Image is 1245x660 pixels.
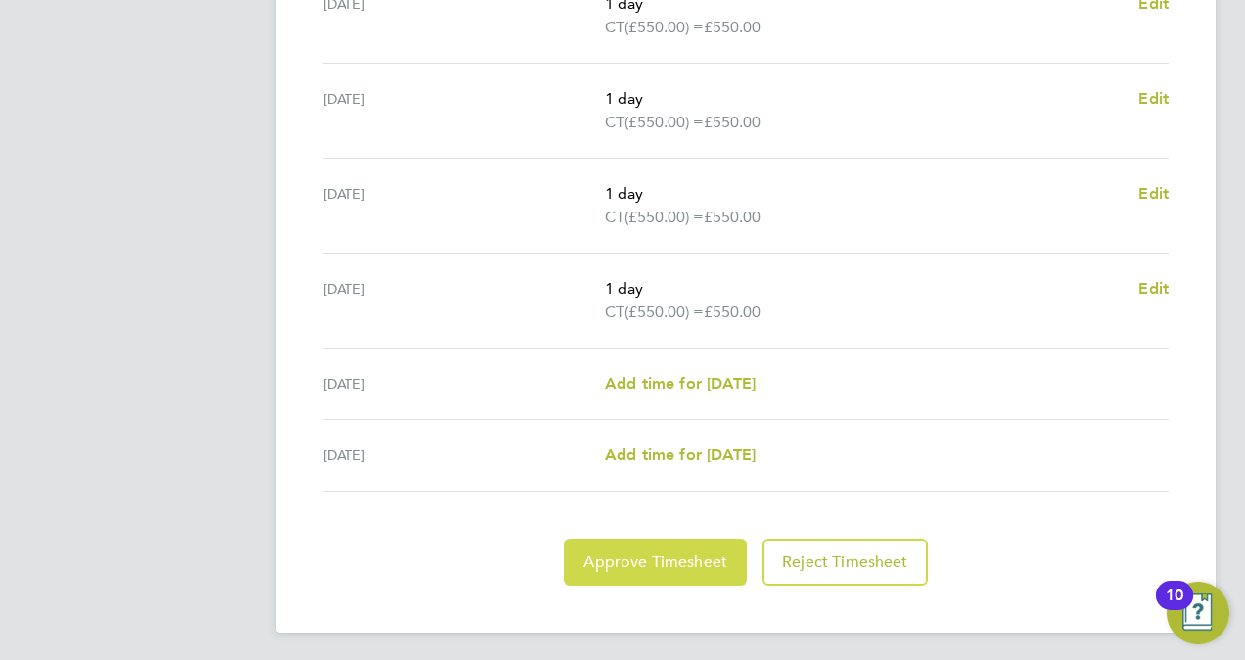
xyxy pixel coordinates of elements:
p: 1 day [605,277,1123,301]
span: Approve Timesheet [583,552,727,572]
span: Add time for [DATE] [605,374,756,393]
span: CT [605,206,624,229]
span: (£550.00) = [624,303,704,321]
span: Edit [1138,184,1169,203]
span: CT [605,16,624,39]
span: Reject Timesheet [782,552,908,572]
span: (£550.00) = [624,18,704,36]
span: £550.00 [704,303,761,321]
div: [DATE] [323,372,605,396]
span: (£550.00) = [624,113,704,131]
button: Approve Timesheet [564,539,747,586]
div: [DATE] [323,444,605,467]
div: [DATE] [323,182,605,229]
span: Add time for [DATE] [605,446,756,464]
span: (£550.00) = [624,208,704,226]
span: CT [605,301,624,324]
a: Edit [1138,87,1169,111]
span: £550.00 [704,208,761,226]
div: [DATE] [323,87,605,134]
div: [DATE] [323,277,605,324]
p: 1 day [605,87,1123,111]
span: CT [605,111,624,134]
a: Edit [1138,182,1169,206]
button: Open Resource Center, 10 new notifications [1167,582,1229,644]
span: £550.00 [704,113,761,131]
button: Reject Timesheet [762,539,928,586]
a: Edit [1138,277,1169,301]
span: £550.00 [704,18,761,36]
span: Edit [1138,89,1169,108]
a: Add time for [DATE] [605,444,756,467]
div: 10 [1166,595,1183,621]
p: 1 day [605,182,1123,206]
a: Add time for [DATE] [605,372,756,396]
span: Edit [1138,279,1169,298]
